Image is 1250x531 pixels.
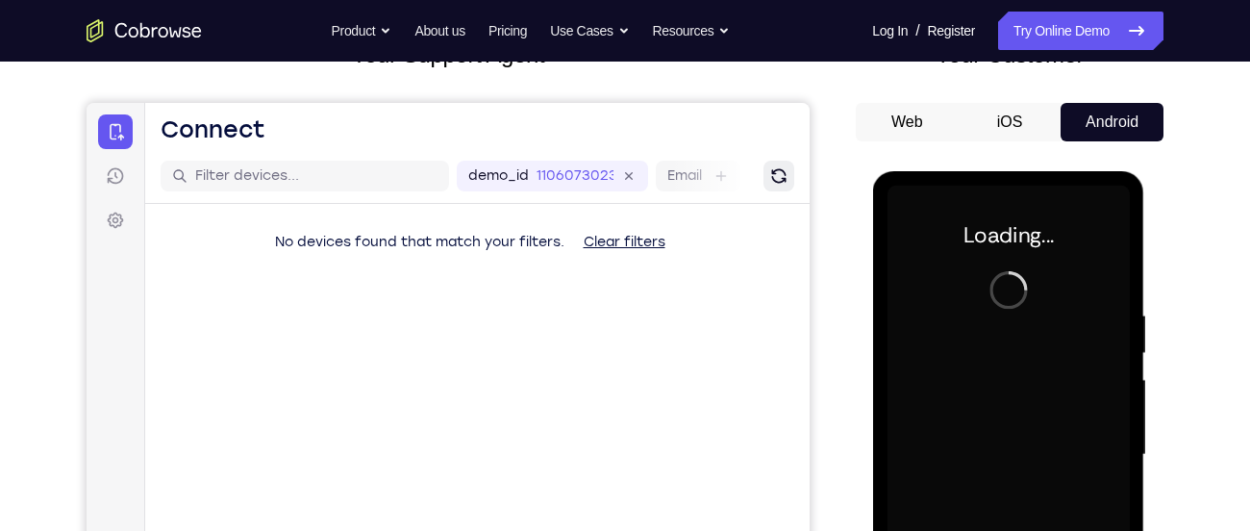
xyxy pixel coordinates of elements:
button: Resources [653,12,731,50]
a: About us [414,12,464,50]
a: Pricing [488,12,527,50]
button: Web [856,103,959,141]
a: Try Online Demo [998,12,1163,50]
span: No devices found that match your filters. [188,131,478,147]
a: Register [928,12,975,50]
button: Android [1061,103,1163,141]
a: Log In [872,12,908,50]
button: iOS [959,103,1062,141]
span: / [915,19,919,42]
button: Product [332,12,392,50]
button: Clear filters [482,120,594,159]
button: Use Cases [550,12,629,50]
a: Go to the home page [87,19,202,42]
